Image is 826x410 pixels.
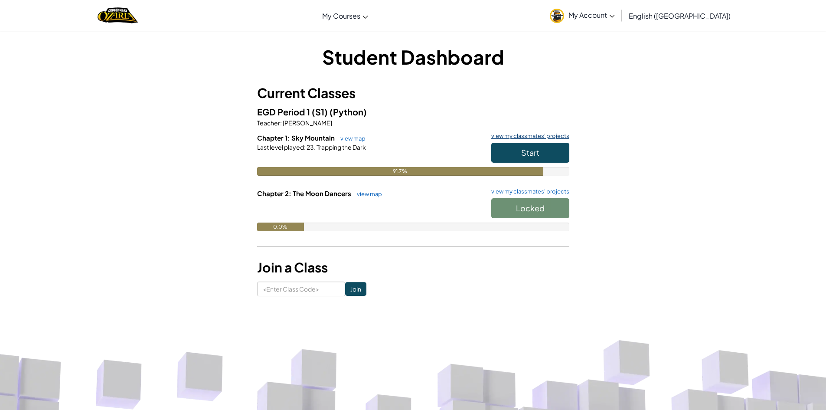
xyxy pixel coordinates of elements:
a: view map [336,135,366,142]
span: [PERSON_NAME] [282,119,332,127]
span: My Courses [322,11,360,20]
a: My Account [545,2,619,29]
h3: Current Classes [257,83,569,103]
img: Home [98,7,138,24]
div: 91.7% [257,167,543,176]
span: Teacher [257,119,280,127]
span: My Account [568,10,615,20]
span: Trapping the Dark [316,143,366,151]
a: view map [353,190,382,197]
span: : [304,143,306,151]
input: Join [345,282,366,296]
img: avatar [550,9,564,23]
input: <Enter Class Code> [257,282,345,296]
button: Start [491,143,569,163]
span: EGD Period 1 (S1) [257,106,330,117]
span: English ([GEOGRAPHIC_DATA]) [629,11,731,20]
a: view my classmates' projects [487,189,569,194]
span: Last level played [257,143,304,151]
a: English ([GEOGRAPHIC_DATA]) [624,4,735,27]
span: (Python) [330,106,367,117]
a: My Courses [318,4,372,27]
a: Ozaria by CodeCombat logo [98,7,138,24]
span: Chapter 1: Sky Mountain [257,134,336,142]
span: : [280,119,282,127]
span: 23. [306,143,316,151]
div: 0.0% [257,223,304,231]
h1: Student Dashboard [257,43,569,70]
a: view my classmates' projects [487,133,569,139]
span: Start [521,148,539,157]
h3: Join a Class [257,258,569,277]
span: Chapter 2: The Moon Dancers [257,189,353,197]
